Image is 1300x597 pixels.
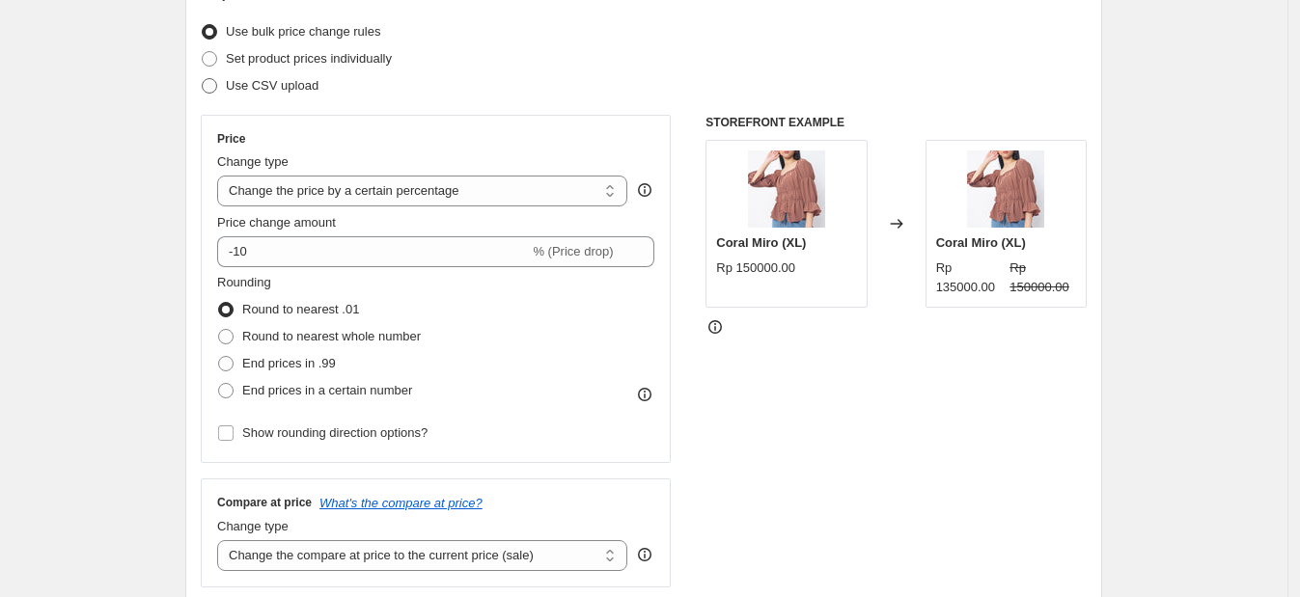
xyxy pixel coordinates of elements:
span: Coral Miro (XL) [716,235,806,250]
span: End prices in .99 [242,356,336,370]
div: Rp 150000.00 [716,258,795,278]
h6: STOREFRONT EXAMPLE [705,115,1087,130]
span: Change type [217,154,289,169]
h3: Price [217,131,245,147]
span: % (Price drop) [533,244,613,258]
span: Coral Miro (XL) [936,235,1026,250]
div: Rp 135000.00 [936,258,1003,297]
span: Price change amount [217,215,336,230]
div: help [635,545,654,564]
input: -15 [217,236,529,267]
span: End prices in a certain number [242,383,412,397]
span: Rounding [217,275,271,289]
img: CoralMiro_060622_01_zoom_80x.jpg [748,150,825,228]
span: Show rounding direction options? [242,425,428,440]
h3: Compare at price [217,495,312,510]
span: Round to nearest .01 [242,302,359,316]
span: Change type [217,519,289,533]
span: Round to nearest whole number [242,329,421,343]
button: What's the compare at price? [319,496,483,510]
img: CoralMiro_060622_01_zoom_80x.jpg [967,150,1044,228]
span: Use bulk price change rules [226,24,380,39]
span: Use CSV upload [226,78,318,93]
span: Set product prices individually [226,51,392,66]
div: help [635,180,654,200]
strike: Rp 150000.00 [1010,258,1076,297]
